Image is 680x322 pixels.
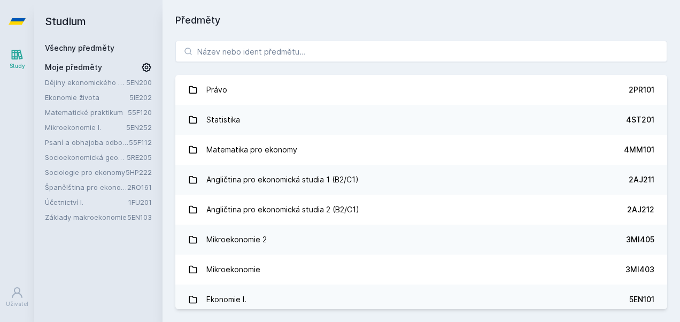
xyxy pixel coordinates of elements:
[626,114,654,125] div: 4ST201
[45,122,126,133] a: Mikroekonomie I.
[206,169,359,190] div: Angličtina pro ekonomická studia 1 (B2/C1)
[175,285,667,315] a: Ekonomie I. 5EN101
[128,198,152,206] a: 1FU201
[45,77,126,88] a: Dějiny ekonomického myšlení
[175,105,667,135] a: Statistika 4ST201
[175,195,667,225] a: Angličtina pro ekonomická studia 2 (B2/C1) 2AJ212
[175,41,667,62] input: Název nebo ident předmětu…
[206,259,260,280] div: Mikroekonomie
[10,62,25,70] div: Study
[128,108,152,117] a: 55F120
[6,300,28,308] div: Uživatel
[175,13,667,28] h1: Předměty
[2,281,32,313] a: Uživatel
[175,165,667,195] a: Angličtina pro ekonomická studia 1 (B2/C1) 2AJ211
[175,75,667,105] a: Právo 2PR101
[629,294,654,305] div: 5EN101
[126,78,152,87] a: 5EN200
[626,234,654,245] div: 3MI405
[206,229,267,250] div: Mikroekonomie 2
[629,174,654,185] div: 2AJ211
[45,197,128,208] a: Účetnictví I.
[627,204,654,215] div: 2AJ212
[625,264,654,275] div: 3MI403
[126,123,152,132] a: 5EN252
[45,167,126,178] a: Sociologie pro ekonomy
[45,92,129,103] a: Ekonomie života
[129,138,152,147] a: 55F112
[45,152,127,163] a: Socioekonomická geografie
[45,137,129,148] a: Psaní a obhajoba odborné práce
[127,213,152,221] a: 5EN103
[175,255,667,285] a: Mikroekonomie 3MI403
[45,182,127,193] a: Španělština pro ekonomy - základní úroveň 1 (A0/A1)
[206,109,240,131] div: Statistika
[629,85,654,95] div: 2PR101
[45,62,102,73] span: Moje předměty
[45,212,127,223] a: Základy makroekonomie
[2,43,32,75] a: Study
[45,43,114,52] a: Všechny předměty
[127,183,152,191] a: 2RO161
[175,135,667,165] a: Matematika pro ekonomy 4MM101
[175,225,667,255] a: Mikroekonomie 2 3MI405
[206,199,359,220] div: Angličtina pro ekonomická studia 2 (B2/C1)
[127,153,152,162] a: 5RE205
[206,139,297,160] div: Matematika pro ekonomy
[129,93,152,102] a: 5IE202
[206,289,246,310] div: Ekonomie I.
[624,144,654,155] div: 4MM101
[45,107,128,118] a: Matematické praktikum
[126,168,152,177] a: 5HP222
[206,79,227,101] div: Právo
